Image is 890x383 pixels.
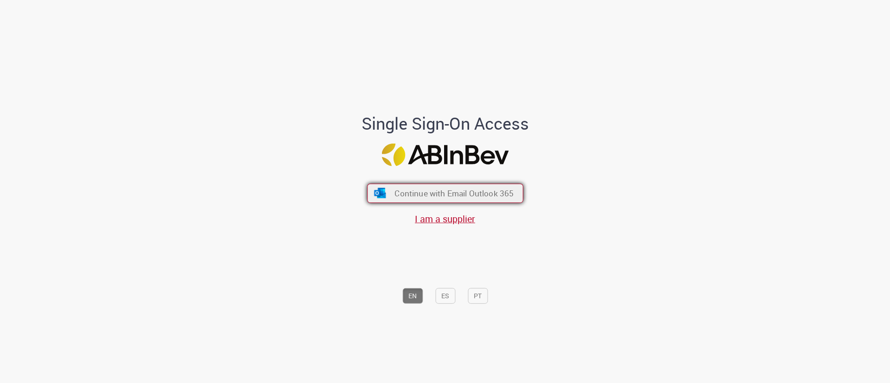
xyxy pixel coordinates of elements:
[381,144,509,166] img: Logo ABInBev
[415,213,475,225] a: I am a supplier
[394,188,514,199] span: Continue with Email Outlook 365
[468,288,488,304] button: PT
[402,288,423,304] button: EN
[317,114,574,133] h1: Single Sign-On Access
[435,288,455,304] button: ES
[367,183,523,203] button: ícone Azure/Microsoft 360 Continue with Email Outlook 365
[373,188,387,198] img: ícone Azure/Microsoft 360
